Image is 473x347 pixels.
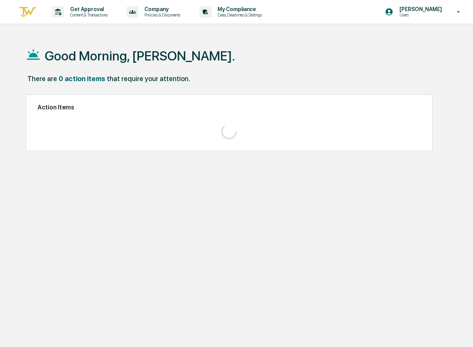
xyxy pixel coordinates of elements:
[138,6,184,12] p: Company
[393,12,446,18] p: Users
[18,6,37,18] img: logo
[211,12,266,18] p: Data, Deadlines & Settings
[59,75,105,83] div: 0 action items
[45,48,235,64] h1: Good Morning, [PERSON_NAME].
[38,104,421,111] h2: Action Items
[27,75,57,83] div: There are
[211,6,266,12] p: My Compliance
[64,12,111,18] p: Content & Transactions
[107,75,190,83] div: that require your attention.
[393,6,446,12] p: [PERSON_NAME]
[64,6,111,12] p: Get Approval
[138,12,184,18] p: Policies & Documents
